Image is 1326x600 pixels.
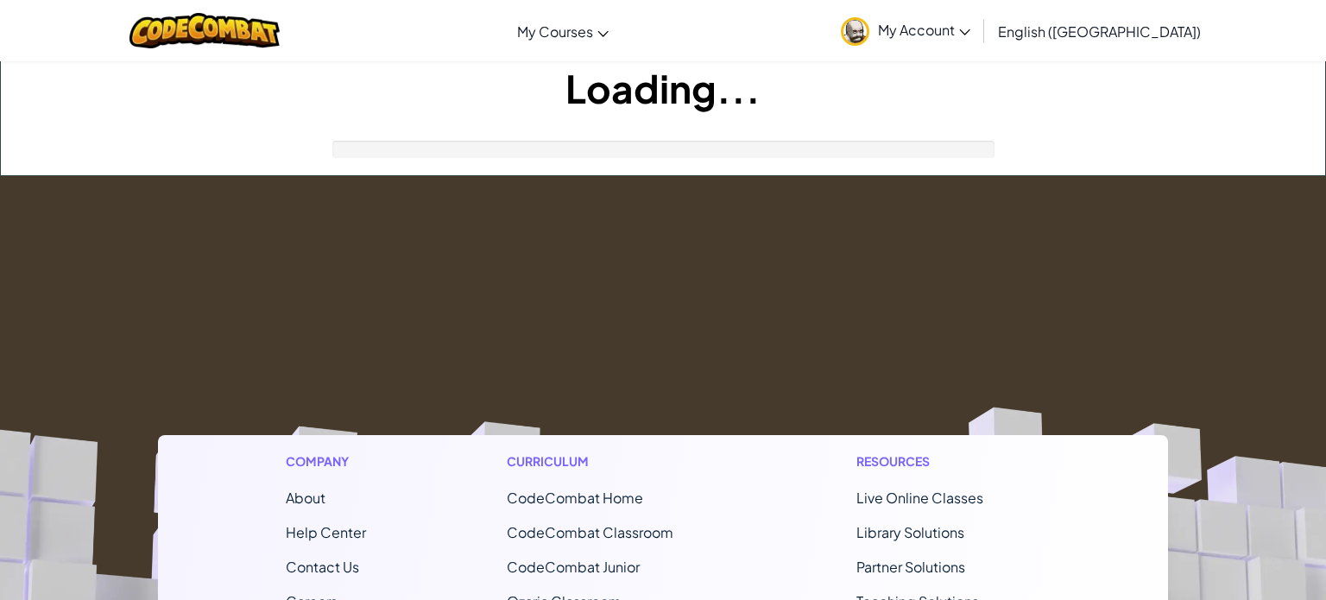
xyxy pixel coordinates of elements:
a: Live Online Classes [856,489,983,507]
a: English ([GEOGRAPHIC_DATA]) [989,8,1209,54]
h1: Resources [856,452,1040,471]
span: My Account [878,21,970,39]
a: About [286,489,325,507]
img: CodeCombat logo [129,13,281,48]
a: Partner Solutions [856,558,965,576]
a: Library Solutions [856,523,964,541]
a: My Account [832,3,979,58]
h1: Curriculum [507,452,716,471]
a: CodeCombat Classroom [507,523,673,541]
a: CodeCombat Junior [507,558,640,576]
span: My Courses [517,22,593,41]
a: Help Center [286,523,366,541]
h1: Loading... [1,61,1325,115]
span: Contact Us [286,558,359,576]
img: avatar [841,17,869,46]
h1: Company [286,452,366,471]
a: My Courses [508,8,617,54]
span: CodeCombat Home [507,489,643,507]
span: English ([GEOGRAPHIC_DATA]) [998,22,1201,41]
